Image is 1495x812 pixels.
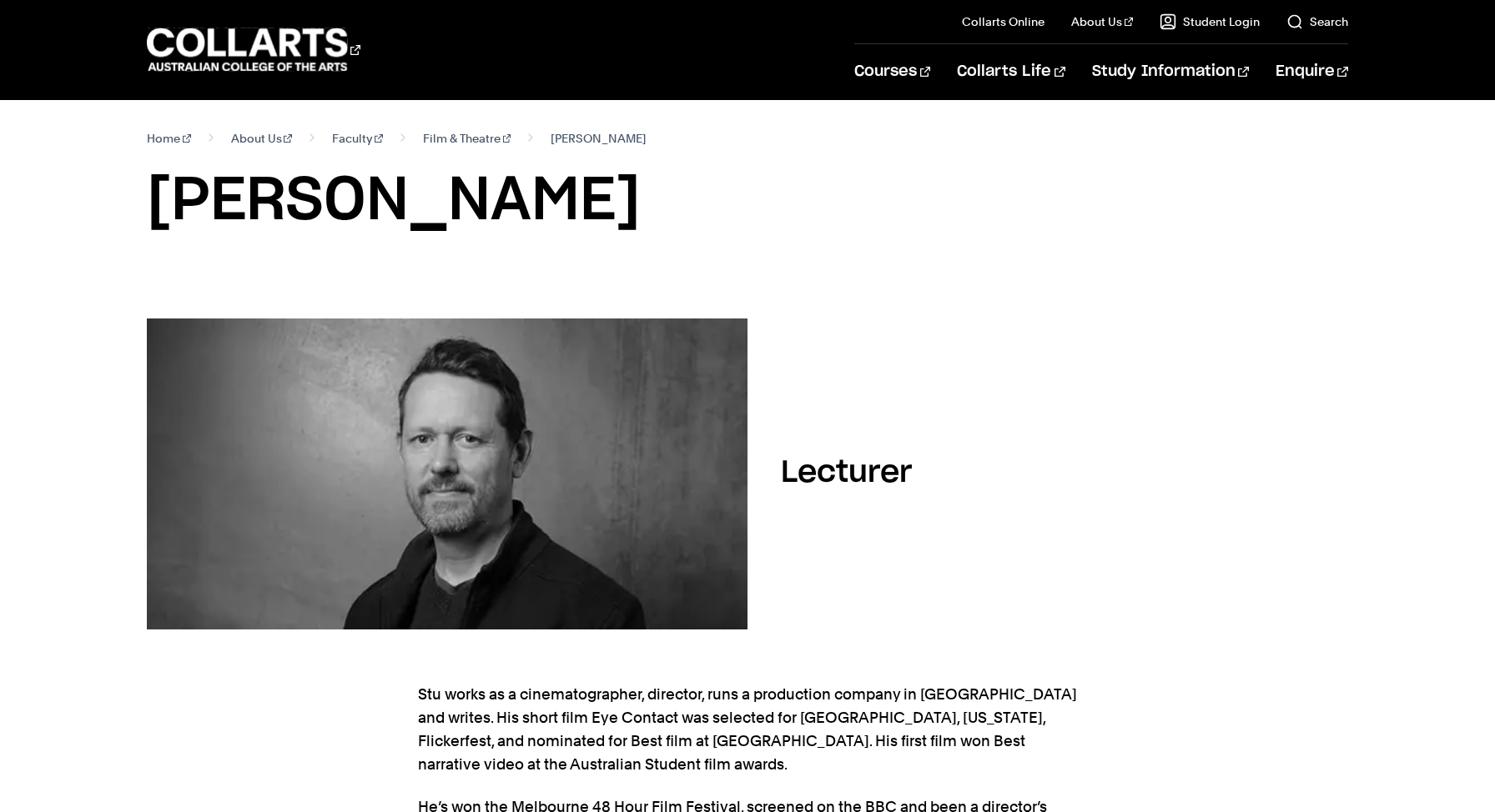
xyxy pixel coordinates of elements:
[423,127,511,150] a: Film & Theatre
[1092,44,1249,99] a: Study Information
[781,458,912,488] h2: Lecturer
[551,127,647,150] span: [PERSON_NAME]
[147,127,191,150] a: Home
[231,127,293,150] a: About Us
[962,13,1044,30] a: Collarts Online
[147,163,1348,238] h1: [PERSON_NAME]
[1071,13,1133,30] a: About Us
[1160,13,1260,30] a: Student Login
[1286,13,1348,30] a: Search
[1276,44,1348,99] a: Enquire
[854,44,930,99] a: Courses
[418,683,1077,776] p: Stu works as a cinematographer, director, runs a production company in [GEOGRAPHIC_DATA] and writ...
[147,26,360,73] div: Go to homepage
[332,127,383,150] a: Faculty
[957,44,1065,99] a: Collarts Life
